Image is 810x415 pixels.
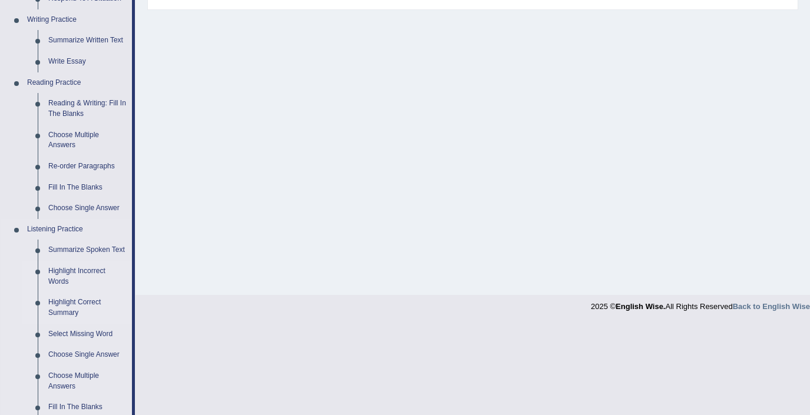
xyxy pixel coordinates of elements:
[43,156,132,177] a: Re-order Paragraphs
[43,93,132,124] a: Reading & Writing: Fill In The Blanks
[733,302,810,311] a: Back to English Wise
[43,198,132,219] a: Choose Single Answer
[591,295,810,312] div: 2025 © All Rights Reserved
[43,261,132,292] a: Highlight Incorrect Words
[616,302,665,311] strong: English Wise.
[43,125,132,156] a: Choose Multiple Answers
[43,324,132,345] a: Select Missing Word
[43,366,132,397] a: Choose Multiple Answers
[43,30,132,51] a: Summarize Written Text
[43,177,132,198] a: Fill In The Blanks
[43,344,132,366] a: Choose Single Answer
[22,9,132,31] a: Writing Practice
[22,219,132,240] a: Listening Practice
[43,292,132,323] a: Highlight Correct Summary
[43,51,132,72] a: Write Essay
[22,72,132,94] a: Reading Practice
[43,240,132,261] a: Summarize Spoken Text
